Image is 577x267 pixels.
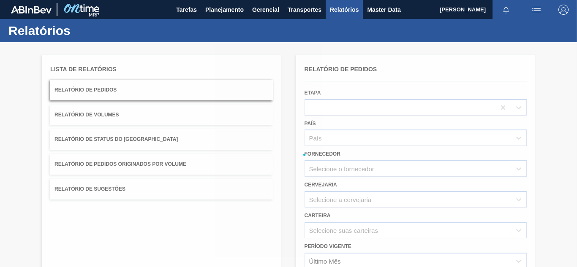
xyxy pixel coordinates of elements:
[367,5,400,15] span: Master Data
[11,6,52,13] img: TNhmsLtSVTkK8tSr43FrP2fwEKptu5GPRR3wAAAABJRU5ErkJggg==
[330,5,359,15] span: Relatórios
[288,5,321,15] span: Transportes
[205,5,244,15] span: Planejamento
[493,4,520,16] button: Notificações
[8,26,158,35] h1: Relatórios
[252,5,279,15] span: Gerencial
[176,5,197,15] span: Tarefas
[531,5,542,15] img: userActions
[558,5,569,15] img: Logout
